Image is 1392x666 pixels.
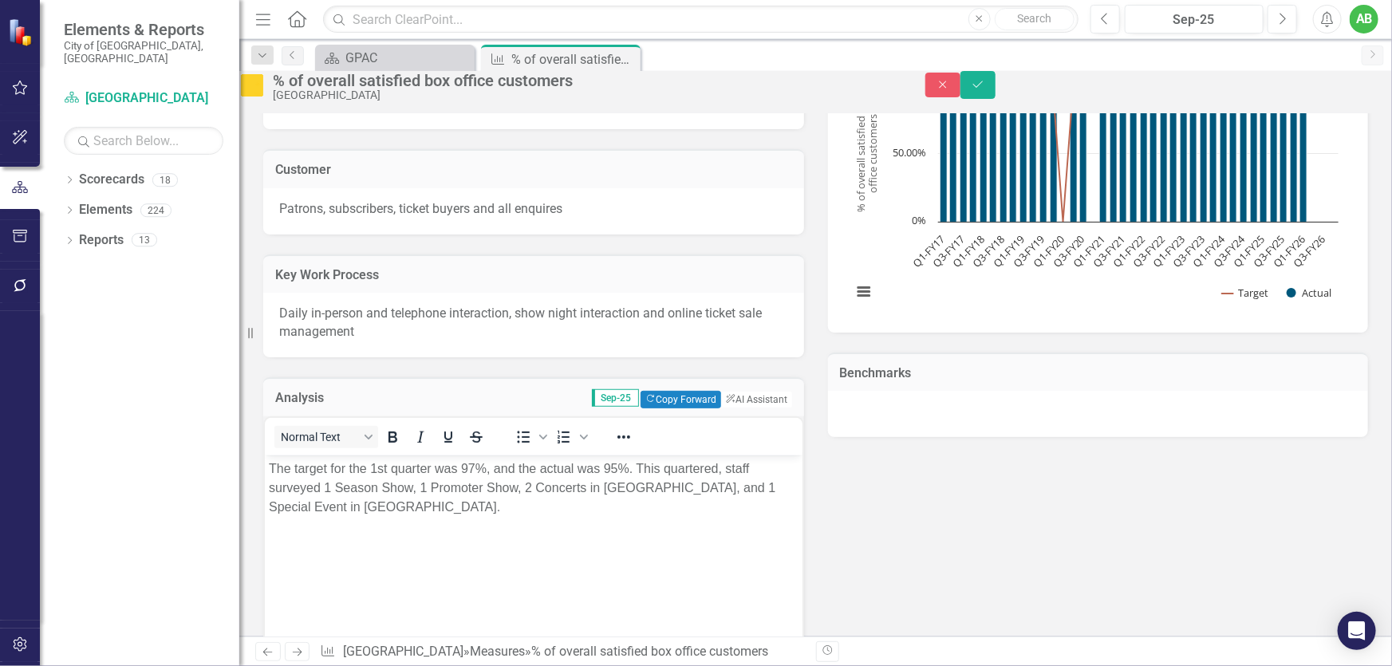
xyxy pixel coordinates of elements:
[1030,232,1067,270] text: Q1-FY20
[1039,90,1047,222] path: Q3-FY19, 96. Actual.
[140,203,172,217] div: 224
[1130,88,1137,222] path: Q4-FY21, 98. Actual.
[152,173,178,187] div: 18
[1149,89,1157,222] path: Q2-FY22, 97. Actual.
[989,232,1027,270] text: Q1-FY19
[79,231,124,250] a: Reports
[969,89,976,222] path: Q4-FY17, 97. Actual.
[1290,89,1297,222] path: Q4-FY25, 97. Actual.
[989,88,996,222] path: Q2-FY18, 98. Actual.
[853,280,875,302] button: View chart menu, Chart
[1220,89,1227,222] path: Q1-FY24, 97. Actual.
[320,643,803,661] div: » »
[853,95,879,212] text: % of overall satisfied box office customers
[531,644,768,659] div: % of overall satisfied box office customers
[1230,232,1268,270] text: Q1-FY25
[323,6,1078,33] input: Search ClearPoint...
[1070,89,1077,222] path: Q2-FY20, 97. Actual.
[239,73,265,98] img: Caution
[1338,612,1376,650] div: Open Intercom Messenger
[379,426,406,448] button: Bold
[64,39,223,65] small: City of [GEOGRAPHIC_DATA], [GEOGRAPHIC_DATA]
[929,232,967,270] text: Q3-FY17
[79,201,132,219] a: Elements
[1222,286,1268,299] button: Show Target
[949,86,956,222] path: Q2-FY17, 99. Actual.
[275,163,792,177] h3: Customer
[435,426,462,448] button: Underline
[1169,86,1177,222] path: Q4-FY22, 99. Actual.
[1209,92,1217,222] path: Q4-FY23, 95. Actual.
[1250,232,1288,270] text: Q3-FY25
[1019,88,1027,222] path: Q1-FY19, 98. Actual.
[610,426,637,448] button: Reveal or hide additional toolbar items
[463,426,490,448] button: Strikethrough
[840,366,1357,380] h3: Benchmarks
[844,77,1353,317] div: Chart. Highcharts interactive chart.
[1160,89,1167,222] path: Q3-FY22, 97. Actual.
[1079,85,1086,222] path: Q3-FY20, 100. Actual.
[275,268,792,282] h3: Key Work Process
[1280,88,1287,222] path: Q3-FY25, 98. Actual.
[1110,90,1117,222] path: Q2-FY21, 96. Actual.
[132,234,157,247] div: 13
[1189,85,1197,222] path: Q2-FY23, 100. Actual.
[1125,5,1264,33] button: Sep-25
[407,426,434,448] button: Italic
[1210,231,1248,270] text: Q3-FY24
[980,90,987,222] path: Q1-FY18, 96. Actual.
[274,426,378,448] button: Block Normal Text
[844,77,1347,317] svg: Interactive chart
[343,644,463,659] a: [GEOGRAPHIC_DATA]
[273,72,893,89] div: % of overall satisfied box office customers
[1250,89,1257,222] path: Q4-FY24, 97. Actual.
[1270,88,1277,222] path: Q2-FY25, 98. Actual.
[721,392,791,408] button: AI Assistant
[64,20,223,39] span: Elements & Reports
[511,49,637,69] div: % of overall satisfied box office customers
[995,8,1075,30] button: Search
[940,89,947,222] path: Q1-FY17, 97. Actual.
[279,200,788,219] p: Patrons, subscribers, ticket buyers and all enquires
[893,145,926,160] text: 50.00%
[1149,232,1187,270] text: Q1-FY23
[949,232,987,270] text: Q1-FY18
[281,431,359,443] span: Normal Text
[510,426,550,448] div: Bullet list
[470,644,525,659] a: Measures
[1000,94,1007,222] path: Q3-FY18, 93. Actual.
[64,89,223,108] a: [GEOGRAPHIC_DATA]
[319,48,471,68] a: GPAC
[1180,86,1187,222] path: Q1-FY23, 99. Actual.
[1287,286,1331,299] button: Show Actual
[1169,232,1207,270] text: Q3-FY23
[940,85,1334,223] g: Actual, series 2 of 2. Bar series with 40 bars.
[969,232,1007,270] text: Q3-FY18
[1270,232,1307,270] text: Q1-FY26
[912,213,926,227] text: 0%
[1140,89,1147,222] path: Q1-FY22, 97. Actual.
[79,171,144,189] a: Scorecards
[1009,96,1016,222] path: Q4-FY18, 92. Actual.
[960,86,967,222] path: Q3-FY17, 99. Actual.
[1029,90,1036,222] path: Q2-FY19, 96. Actual.
[345,48,471,68] div: GPAC
[1290,232,1327,270] text: Q3-FY26
[1260,93,1267,222] path: Q1-FY25, 94. Actual.
[1200,90,1207,222] path: Q3-FY23, 96. Actual.
[909,232,947,270] text: Q1-FY17
[1240,89,1247,222] path: Q3-FY24, 97. Actual.
[1189,231,1228,270] text: Q1-FY24
[1130,10,1259,30] div: Sep-25
[550,426,590,448] div: Numbered list
[273,89,893,101] div: [GEOGRAPHIC_DATA]
[1099,90,1106,222] path: Q1-FY21, 96. Actual.
[1090,232,1127,270] text: Q3-FY21
[1350,5,1378,33] div: AB
[1010,232,1047,270] text: Q3-FY19
[1110,232,1147,270] text: Q1-FY22
[1302,286,1331,300] text: Actual
[275,391,377,405] h3: Analysis
[7,18,37,47] img: ClearPoint Strategy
